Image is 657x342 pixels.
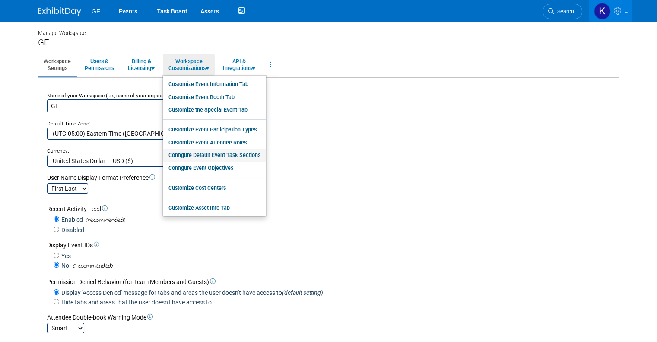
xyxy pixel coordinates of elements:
a: Customize Event Information Tab [163,78,266,91]
a: Billing &Licensing [122,54,160,75]
a: Configure Event Objectives [163,162,266,175]
span: (recommended) [83,216,125,225]
a: Customize Event Booth Tab [163,91,266,104]
a: Customize the Special Event Tab [163,103,266,116]
label: Yes [59,252,71,260]
input: Name of your organization [47,99,241,112]
div: Recent Activity Feed [47,205,616,213]
div: Display Event IDs [47,241,616,249]
label: Display 'Access Denied' message for tabs and areas the user doesn't have access to [59,288,323,297]
label: No [59,261,69,270]
small: Name of your Workspace (i.e., name of your organization or your division): [47,93,217,99]
a: Configure Default Event Task Sections [163,149,266,162]
div: User Name Display Format Preference [47,173,616,182]
span: Search [554,8,574,15]
div: Manage Workspace [38,22,619,37]
div: Attendee Double-book Warning Mode [47,313,616,322]
div: Permission Denied Behavior (for Team Members and Guests) [47,278,616,286]
div: GF [38,37,619,48]
a: WorkspaceSettings [38,54,76,75]
a: Customize Cost Centers [163,182,266,195]
small: Default Time Zone: [47,121,90,127]
a: WorkspaceCustomizations [163,54,215,75]
i: (default setting) [282,289,323,296]
label: Hide tabs and areas that the user doesn't have access to [59,298,212,307]
label: Enabled [59,215,83,224]
img: ExhibitDay [38,7,81,16]
a: Customize Event Attendee Roles [163,136,266,149]
span: GF [92,8,100,15]
label: Disabled [59,226,84,234]
a: Search [543,4,582,19]
a: API &Integrations [217,54,261,75]
a: Users &Permissions [79,54,120,75]
small: Currency: [47,148,69,154]
span: (recommended) [70,262,113,271]
img: Kat Sarmiento [594,3,610,19]
a: Customize Asset Info Tab [163,201,266,214]
a: Customize Event Participation Types [163,123,266,136]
